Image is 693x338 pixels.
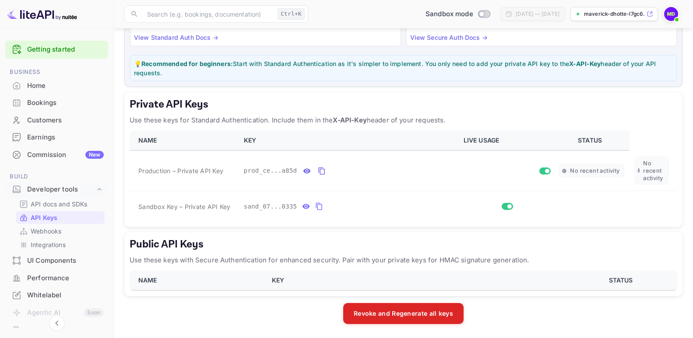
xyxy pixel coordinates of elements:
[554,131,629,150] th: STATUS
[27,150,104,160] div: Commission
[27,81,104,91] div: Home
[410,34,488,41] a: View Secure Auth Docs →
[643,160,665,181] span: No recent activity
[31,226,61,236] p: Webhooks
[27,326,104,336] div: API Logs
[130,237,677,251] h5: Public API Keys
[5,252,108,268] a: UI Components
[5,77,108,94] a: Home
[138,203,230,210] span: Sandbox Key – Private API Key
[16,198,105,210] div: API docs and SDKs
[134,59,673,77] p: 💡 Start with Standard Authentication as it's simpler to implement. You only need to add your priv...
[130,255,677,265] p: Use these keys with Secure Authentication for enhanced security. Pair with your private keys for ...
[130,271,677,291] table: public api keys table
[27,98,104,108] div: Bookings
[7,7,77,21] img: LiteAPI logo
[49,315,65,331] button: Collapse navigation
[569,60,601,67] strong: X-API-Key
[19,240,101,249] a: Integrations
[19,226,101,236] a: Webhooks
[664,7,678,21] img: Maverick Dhotte
[516,10,559,18] div: [DATE] — [DATE]
[27,132,104,143] div: Earnings
[19,199,101,209] a: API docs and SDKs
[422,9,493,19] div: Switch to Production mode
[5,112,108,128] a: Customers
[16,238,105,251] div: Integrations
[570,167,619,174] span: No recent activity
[426,9,473,19] span: Sandbox mode
[458,131,554,150] th: LIVE USAGE
[142,5,274,23] input: Search (e.g. bookings, documentation)
[5,287,108,303] a: Whitelabel
[27,256,104,266] div: UI Components
[5,94,108,112] div: Bookings
[5,270,108,286] a: Performance
[27,273,104,283] div: Performance
[27,45,104,55] a: Getting started
[5,146,108,164] div: CommissionNew
[343,303,464,324] button: Revoke and Regenerate all keys
[85,151,104,159] div: New
[5,182,108,197] div: Developer tools
[5,172,108,181] span: Build
[16,211,105,224] div: API Keys
[568,271,677,290] th: STATUS
[130,131,239,150] th: NAME
[5,112,108,129] div: Customers
[16,225,105,237] div: Webhooks
[5,94,108,111] a: Bookings
[5,41,108,59] div: Getting started
[333,116,366,124] strong: X-API-Key
[130,271,267,290] th: NAME
[5,129,108,146] div: Earnings
[244,166,297,175] span: prod_ce...a85d
[130,131,677,222] table: private api keys table
[5,77,108,94] div: Home
[244,202,297,211] span: sand_07...0335
[5,270,108,287] div: Performance
[27,115,104,125] div: Customers
[5,129,108,145] a: Earnings
[239,131,458,150] th: KEY
[5,252,108,269] div: UI Components
[27,185,95,195] div: Developer tools
[31,199,88,209] p: API docs and SDKs
[141,60,233,67] strong: Recommended for beginners:
[138,166,223,175] span: Production – Private API Key
[27,290,104,300] div: Whitelabel
[134,34,218,41] a: View Standard Auth Docs →
[278,8,305,20] div: Ctrl+K
[19,213,101,222] a: API Keys
[5,146,108,163] a: CommissionNew
[31,240,66,249] p: Integrations
[584,10,645,18] p: maverick-dhotte-l7gc6....
[5,287,108,304] div: Whitelabel
[130,98,677,112] h5: Private API Keys
[5,67,108,77] span: Business
[267,271,568,290] th: KEY
[130,115,677,125] p: Use these keys for Standard Authentication. Include them in the header of your requests.
[31,213,57,222] p: API Keys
